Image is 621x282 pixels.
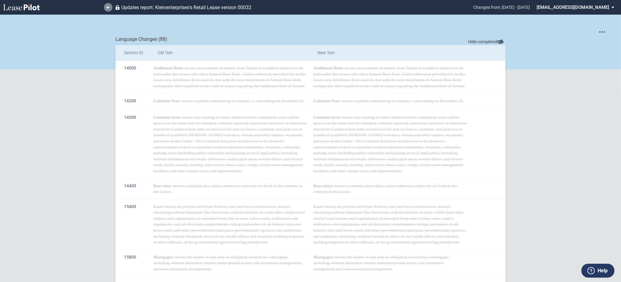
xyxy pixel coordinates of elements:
span: Calendar Year [153,99,180,103]
span: , [416,151,417,155]
span: Mortgagee [313,255,333,259]
span: Common Area [153,115,180,120]
span: Additional Rent [153,66,183,70]
button: Help [581,264,615,278]
span: 14300 [124,110,136,125]
span: day [324,184,332,188]
span: 1, and ending on December [252,99,299,103]
span: Common Area [313,115,340,120]
span: Unless otherwise provided for in this Lease, any Additional Rent shall be due with the next insta... [153,72,306,88]
span: Changes from: [DATE] - [DATE] [473,5,530,10]
span: Unless otherwise provided for in this Lease, any Additional Rent shall be due with the next insta... [313,72,466,88]
div: Language Changes (88) [115,36,506,43]
span: Updates report: Kleinenterprises's Retail Lease version 00032 [121,5,251,10]
span: any [387,261,393,265]
span: Laws [313,204,323,209]
th: Section ID [115,45,149,61]
span: Mortgagee [153,255,173,259]
th: Old Text [149,45,309,61]
span: 15400 [124,199,136,214]
span: 14400 [124,178,136,193]
span: Laws [153,204,163,209]
span: : means the holder of any note or obligation secured by a Mortgage, including, without limitation... [313,255,450,271]
button: Open options menu [597,27,607,37]
span: - [405,261,406,265]
span: day [164,184,171,188]
span: or days [371,184,384,188]
span: Additional Rent [313,66,342,70]
th: New Text [309,45,469,61]
span: 14200 [124,93,136,108]
span: The Common Area may include (not to be deemed a representation of their availability) without lim... [313,139,464,173]
span: : means all payments of money from Tenant to Landlord required to be paid under this Lease other ... [153,66,303,76]
span: Day [153,184,161,188]
span: Calendar Year [313,99,340,103]
span: 1 and ending on December [412,99,458,103]
span: : means any existing or future improvements, equipment, areas and/or spaces (as the same may be e... [153,115,307,143]
span: 31. [459,99,464,103]
span: s [331,184,332,188]
span: : means a period commencing on January [340,99,410,103]
span: 14000 [124,61,136,75]
span: or [161,184,164,188]
span: : means all present and future federal, state and local common law, statutes (including without l... [313,204,467,245]
span: The Common Area may include (not to be deemed a representation of their availability) without lim... [153,139,303,173]
span: : means a calendar day , unless otherwise expressly set forth to the contrary in this Lease. [313,184,458,194]
span: : means a calendar day, unless otherwise expressly set forth to the contrary in this Lease. [153,184,303,194]
span: Hide completed [468,39,506,45]
span: : means the holder of any note or obligation secured by a Mortgage, including, without limitation... [153,255,302,271]
span: : means all payments of money from Tenant to Landlord required to be paid under this Lease other ... [313,66,464,76]
span: (the “ADA”) [426,210,448,215]
span: or [321,184,324,188]
span: 31. [300,99,305,103]
span: : means a period commencing on January [180,99,250,103]
span: Day [313,184,321,188]
span: : means any existing or future improvements, equipment, areas and/or spaces (as the same may be e... [313,115,468,143]
span: , [335,267,336,271]
span: : means all present and future federal, state and local common law, statutes (including without l... [153,204,305,245]
span: 15800 [124,250,136,264]
label: Help [598,267,608,275]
